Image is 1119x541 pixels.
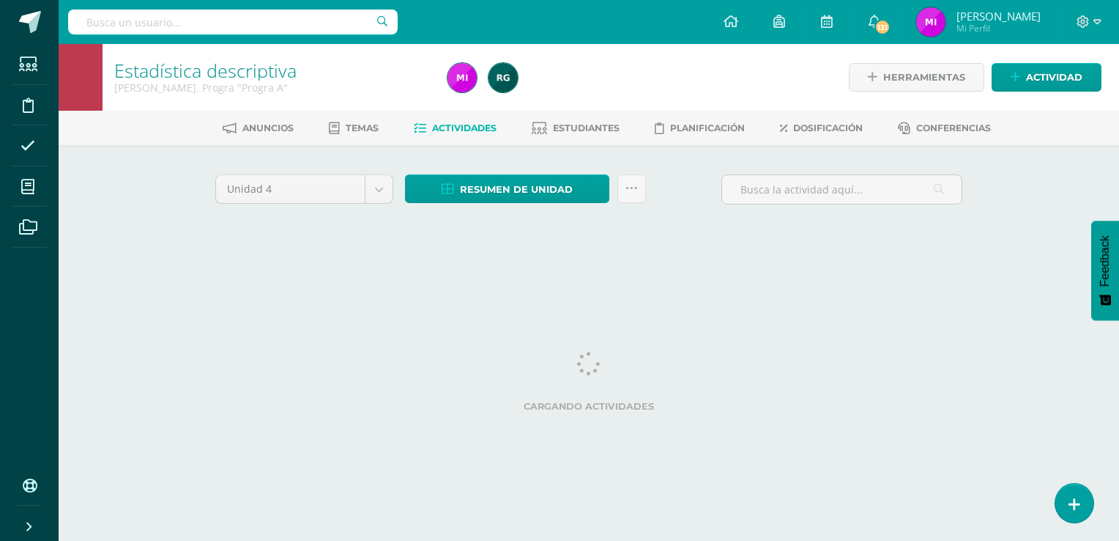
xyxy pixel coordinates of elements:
input: Busca un usuario... [68,10,398,34]
input: Busca la actividad aquí... [722,175,962,204]
span: Temas [346,122,379,133]
span: Herramientas [883,64,965,91]
span: Mi Perfil [956,22,1041,34]
button: Feedback - Mostrar encuesta [1091,221,1119,320]
div: Quinto Bach. Progra 'Progra A' [114,81,430,95]
a: Herramientas [849,63,984,92]
img: e044b199acd34bf570a575bac584e1d1.png [488,63,518,92]
span: Conferencias [916,122,991,133]
span: Planificación [670,122,745,133]
span: 131 [874,19,891,35]
span: Resumen de unidad [460,176,573,203]
span: Unidad 4 [227,175,354,203]
img: e580cc0eb62752fa762e7f6d173b6223.png [447,63,477,92]
a: Estadística descriptiva [114,58,297,83]
span: Dosificación [793,122,863,133]
span: [PERSON_NAME] [956,9,1041,23]
a: Unidad 4 [216,175,393,203]
a: Conferencias [898,117,991,140]
a: Estudiantes [532,117,620,140]
a: Temas [329,117,379,140]
label: Cargando actividades [215,401,962,412]
img: e580cc0eb62752fa762e7f6d173b6223.png [916,7,945,37]
a: Dosificación [780,117,863,140]
span: Anuncios [242,122,294,133]
span: Actividad [1026,64,1082,91]
a: Actividades [414,117,497,140]
span: Actividades [432,122,497,133]
a: Planificación [655,117,745,140]
a: Anuncios [223,117,294,140]
a: Actividad [992,63,1101,92]
span: Estudiantes [553,122,620,133]
span: Feedback [1098,235,1112,287]
a: Resumen de unidad [405,174,609,203]
h1: Estadística descriptiva [114,60,430,81]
